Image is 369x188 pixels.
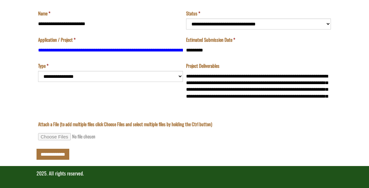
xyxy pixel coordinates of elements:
[38,19,183,30] input: Name
[186,10,200,17] label: Status
[186,62,219,69] label: Project Deliverables
[47,169,84,177] span: . All rights reserved.
[38,133,124,140] input: Attach a File (to add multiple files click Choose Files and select multiple files by holding the ...
[38,62,48,69] label: Type
[38,45,183,56] input: Application / Project is a required field.
[38,36,76,43] label: Application / Project
[186,36,235,43] label: Estimated Submission Date
[186,71,331,102] textarea: Project Deliverables
[38,10,50,17] label: Name
[37,170,332,177] p: 2025
[38,121,212,127] label: Attach a File (to add multiple files click Choose Files and select multiple files by holding the ...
